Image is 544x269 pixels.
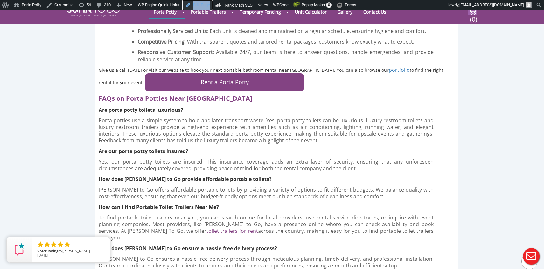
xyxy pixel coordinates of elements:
li:  [50,241,58,248]
h4: How does [PERSON_NAME] to Go ensure a hassle-free delivery process? [99,244,455,252]
span: Star Rating [40,248,58,253]
a: Porta Potty [149,6,181,18]
p: [PERSON_NAME] to Go offers affordable portable toilets by providing a variety of options to fit d... [99,186,434,200]
a: toilet trailers for rent [206,227,258,234]
b: Responsive Customer Support [138,49,213,56]
li:  [43,241,51,248]
a: Rent a Porta Potty [145,73,304,91]
h4: Are our porta potty toilets insured? [99,147,455,155]
p: To find portable toilet trailers near you, you can search online for local providers, use rental ... [99,214,434,241]
span: by [37,249,105,253]
span: (0) [470,10,477,24]
span: : With transparent quotes and tailored rental packages, customers know exactly what to expect. [185,38,414,45]
p: Porta potties use a simple system to hold and later transport waste. Yes, porta potty toilets can... [99,117,434,144]
img: JOHN to go [67,6,120,17]
li:  [37,241,44,248]
h4: How does [PERSON_NAME] to Go provide affordable portable toilets? [99,175,455,183]
a: Portable Trailers [186,6,231,18]
a: Gallery [333,6,357,18]
span: 0 [326,2,332,8]
span: [EMAIL_ADDRESS][DOMAIN_NAME] [459,3,524,7]
a: Contact Us [359,6,391,18]
img: Review Rating [13,243,26,256]
h2: FAQs on Porta Potties Near [GEOGRAPHIC_DATA] [99,91,441,103]
span: Rank Math SEO [225,3,253,8]
span: : Available 24/7, our team is here to answer questions, handle emergencies, and provide reliable ... [138,49,434,63]
p: Yes, our porta potty toilets are insured. This insurance coverage adds an extra layer of security... [99,158,434,172]
a: portfolio [389,66,410,73]
span: : Each unit is cleaned and maintained on a regular schedule, ensuring hygiene and comfort. [207,28,426,35]
button: Live Chat [519,244,544,269]
span: 5 [37,248,39,253]
b: Professionally Serviced Units [138,28,207,35]
img: cart a [468,6,477,15]
a: Temporary Fencing [235,6,286,18]
span: [PERSON_NAME] [62,248,90,253]
li:  [63,241,71,248]
a: Unit Calculator [290,6,331,18]
p: [PERSON_NAME] to Go ensures a hassle-free delivery process through meticulous planning, timely de... [99,256,434,269]
li:  [57,241,64,248]
span: [DATE] [37,253,48,258]
h4: How can I find Portable Toilet Trailers Near Me? [99,203,455,211]
h4: Are porta potty toilets luxurious? [99,106,455,114]
span: Give us a call [DATE] or visit our website to book your next portable bathroom rental near [GEOGR... [99,67,389,73]
b: Competitive Pricing [138,38,185,45]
